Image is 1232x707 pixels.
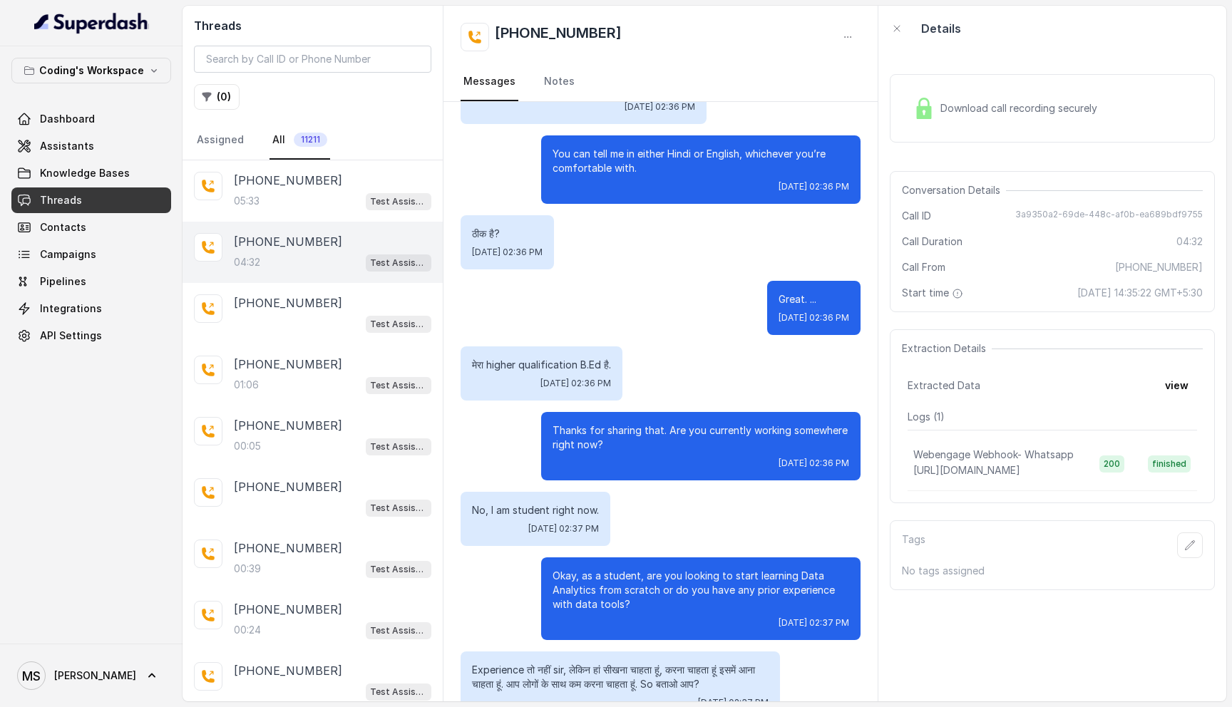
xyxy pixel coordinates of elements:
[40,301,102,316] span: Integrations
[921,20,961,37] p: Details
[779,312,849,324] span: [DATE] 02:36 PM
[11,58,171,83] button: Coding's Workspace
[40,247,96,262] span: Campaigns
[370,256,427,270] p: Test Assistant-3
[40,139,94,153] span: Assistants
[370,317,427,331] p: Test Assistant-3
[34,11,149,34] img: light.svg
[779,617,849,629] span: [DATE] 02:37 PM
[40,329,102,343] span: API Settings
[11,106,171,132] a: Dashboard
[194,46,431,73] input: Search by Call ID or Phone Number
[495,23,622,51] h2: [PHONE_NUMBER]
[234,478,342,495] p: [PHONE_NUMBER]
[234,601,342,618] p: [PHONE_NUMBER]
[40,274,86,289] span: Pipelines
[541,63,577,101] a: Notes
[11,323,171,349] a: API Settings
[472,227,543,241] p: ठीक है?
[902,532,925,558] p: Tags
[11,656,171,696] a: [PERSON_NAME]
[234,356,342,373] p: [PHONE_NUMBER]
[194,17,431,34] h2: Threads
[908,378,980,393] span: Extracted Data
[1176,234,1203,249] span: 04:32
[234,623,261,637] p: 00:24
[461,63,861,101] nav: Tabs
[472,663,769,691] p: Experience तो नहीं sir, लेकिन हां सीखना चाहता हूं, करना चाहता हूं इसमें आना चाहता हूं. आप लोगों क...
[902,183,1006,197] span: Conversation Details
[234,233,342,250] p: [PHONE_NUMBER]
[779,181,849,192] span: [DATE] 02:36 PM
[370,440,427,454] p: Test Assistant-3
[234,378,259,392] p: 01:06
[940,101,1103,115] span: Download call recording securely
[528,523,599,535] span: [DATE] 02:37 PM
[1099,455,1124,473] span: 200
[461,63,518,101] a: Messages
[11,215,171,240] a: Contacts
[370,685,427,699] p: Test Assistant-3
[269,121,330,160] a: All11211
[370,501,427,515] p: Test Assistant-3
[1156,373,1197,398] button: view
[40,166,130,180] span: Knowledge Bases
[1115,260,1203,274] span: [PHONE_NUMBER]
[11,160,171,186] a: Knowledge Bases
[294,133,327,147] span: 11211
[902,209,931,223] span: Call ID
[370,562,427,577] p: Test Assistant- 2
[234,662,342,679] p: [PHONE_NUMBER]
[54,669,136,683] span: [PERSON_NAME]
[472,358,611,372] p: मेरा higher qualification B.Ed है.
[22,669,41,683] text: MS
[1015,209,1203,223] span: 3a9350a2-69de-448c-af0b-ea689bdf9755
[11,296,171,321] a: Integrations
[913,98,935,119] img: Lock Icon
[234,439,261,453] p: 00:05
[234,294,342,311] p: [PHONE_NUMBER]
[39,62,144,79] p: Coding's Workspace
[194,84,240,110] button: (0)
[11,187,171,213] a: Threads
[902,286,966,300] span: Start time
[234,562,261,576] p: 00:39
[902,341,992,356] span: Extraction Details
[472,247,543,258] span: [DATE] 02:36 PM
[472,503,599,517] p: No, I am student right now.
[40,193,82,207] span: Threads
[40,220,86,234] span: Contacts
[194,121,431,160] nav: Tabs
[902,260,945,274] span: Call From
[234,417,342,434] p: [PHONE_NUMBER]
[370,195,427,209] p: Test Assistant- 2
[908,410,1197,424] p: Logs ( 1 )
[370,624,427,638] p: Test Assistant-3
[11,242,171,267] a: Campaigns
[902,564,1203,578] p: No tags assigned
[1077,286,1203,300] span: [DATE] 14:35:22 GMT+5:30
[913,464,1020,476] span: [URL][DOMAIN_NAME]
[234,255,260,269] p: 04:32
[625,101,695,113] span: [DATE] 02:36 PM
[194,121,247,160] a: Assigned
[913,448,1074,462] p: Webengage Webhook- Whatsapp
[40,112,95,126] span: Dashboard
[553,147,849,175] p: You can tell me in either Hindi or English, whichever you’re comfortable with.
[370,378,427,393] p: Test Assistant- 2
[779,458,849,469] span: [DATE] 02:36 PM
[1148,455,1191,473] span: finished
[11,133,171,159] a: Assistants
[11,269,171,294] a: Pipelines
[540,378,611,389] span: [DATE] 02:36 PM
[902,234,962,249] span: Call Duration
[553,423,849,452] p: Thanks for sharing that. Are you currently working somewhere right now?
[553,569,849,611] p: Okay, as a student, are you looking to start learning Data Analytics from scratch or do you have ...
[779,292,849,306] p: Great. ...
[234,172,342,189] p: [PHONE_NUMBER]
[234,540,342,557] p: [PHONE_NUMBER]
[234,194,260,208] p: 05:33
